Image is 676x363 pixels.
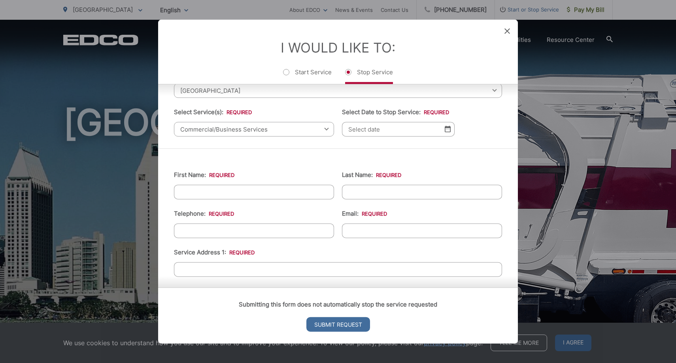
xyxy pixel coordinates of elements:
[174,248,255,256] label: Service Address 1:
[345,68,393,84] label: Stop Service
[445,126,451,132] img: Select date
[342,171,401,178] label: Last Name:
[174,108,252,115] label: Select Service(s):
[342,108,449,115] label: Select Date to Stop Service:
[174,210,234,217] label: Telephone:
[306,317,370,332] input: Submit Request
[342,122,455,136] input: Select date
[239,301,437,308] strong: Submitting this form does not automatically stop the service requested
[174,83,502,98] span: [GEOGRAPHIC_DATA]
[281,39,395,55] label: I Would Like To:
[174,171,234,178] label: First Name:
[342,210,387,217] label: Email:
[283,68,332,84] label: Start Service
[174,122,334,136] span: Commercial/Business Services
